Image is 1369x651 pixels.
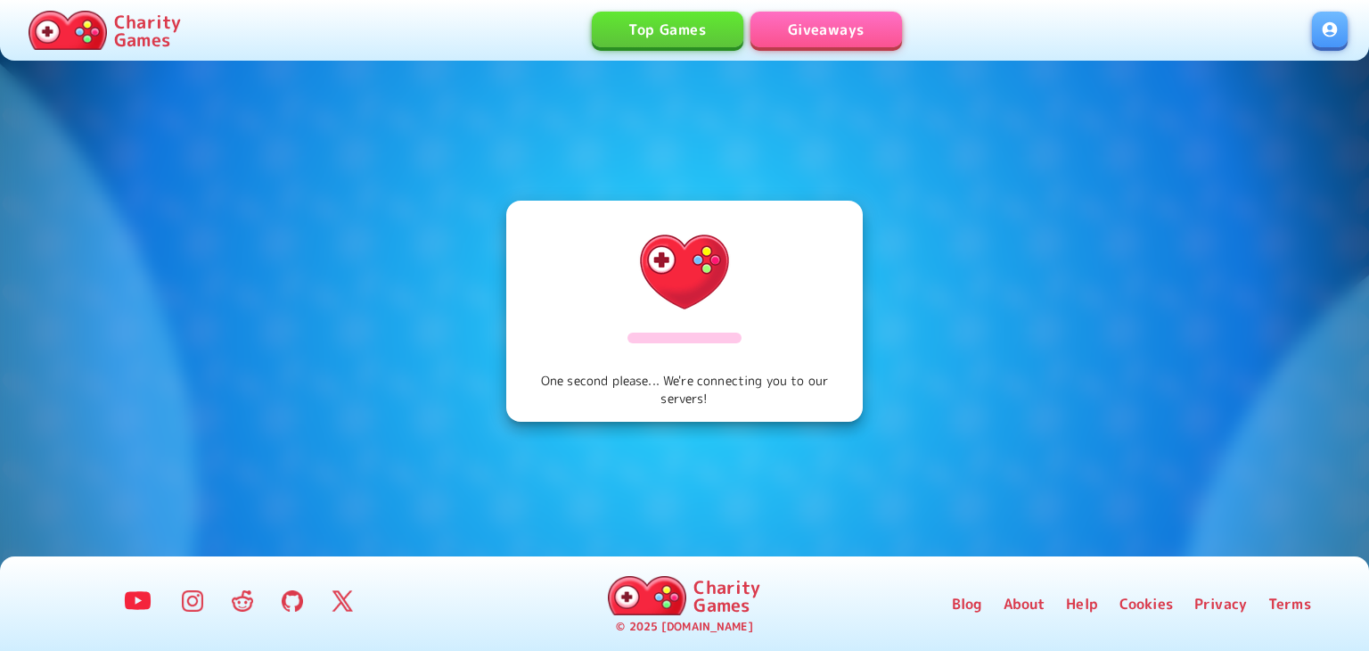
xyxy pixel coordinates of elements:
[282,590,303,612] img: GitHub Logo
[1268,593,1311,614] a: Terms
[693,578,760,614] p: Charity Games
[1066,593,1098,614] a: Help
[601,573,767,619] a: Charity Games
[114,12,181,48] p: Charity Games
[592,12,743,47] a: Top Games
[232,590,253,612] img: Reddit Logo
[952,593,982,614] a: Blog
[1194,593,1247,614] a: Privacy
[332,590,353,612] img: Twitter Logo
[21,7,188,54] a: Charity Games
[608,576,686,615] img: Charity.Games
[616,619,752,636] p: © 2025 [DOMAIN_NAME]
[182,590,203,612] img: Instagram Logo
[750,12,902,47] a: Giveaways
[29,11,107,50] img: Charity.Games
[1004,593,1045,614] a: About
[1119,593,1173,614] a: Cookies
